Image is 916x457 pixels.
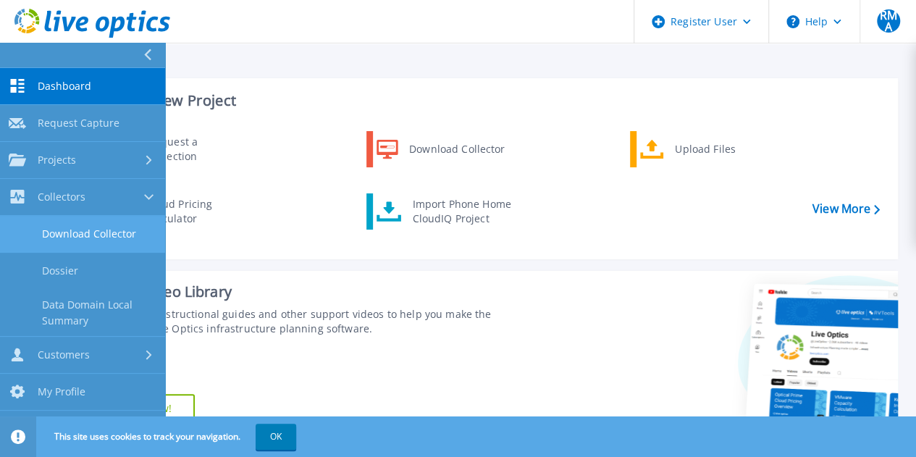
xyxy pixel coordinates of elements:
[668,135,775,164] div: Upload Files
[103,93,879,109] h3: Start a New Project
[877,9,900,33] span: RMA
[141,135,247,164] div: Request a Collection
[256,424,296,450] button: OK
[38,80,91,93] span: Dashboard
[38,190,85,204] span: Collectors
[812,202,880,216] a: View More
[402,135,511,164] div: Download Collector
[366,131,515,167] a: Download Collector
[38,348,90,361] span: Customers
[38,154,76,167] span: Projects
[102,193,251,230] a: Cloud Pricing Calculator
[102,131,251,167] a: Request a Collection
[38,385,85,398] span: My Profile
[40,424,296,450] span: This site uses cookies to track your navigation.
[630,131,778,167] a: Upload Files
[85,282,515,301] div: Support Video Library
[38,117,119,130] span: Request Capture
[140,197,247,226] div: Cloud Pricing Calculator
[405,197,518,226] div: Import Phone Home CloudIQ Project
[85,307,515,336] div: Find tutorials, instructional guides and other support videos to help you make the most of your L...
